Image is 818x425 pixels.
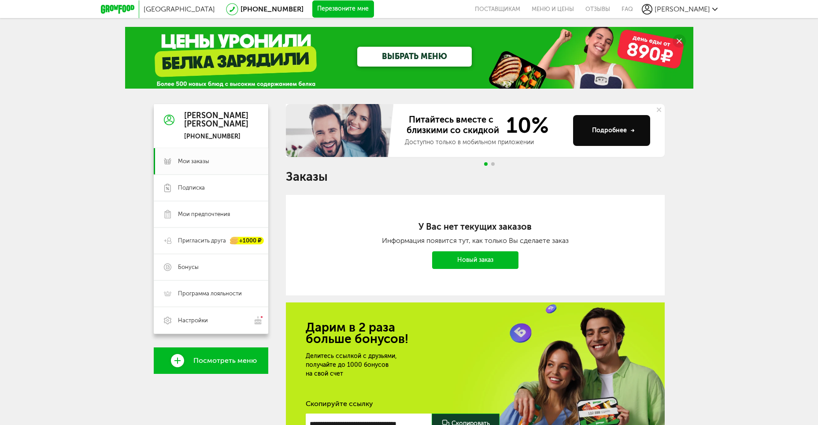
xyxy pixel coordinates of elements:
[154,254,268,280] a: Бонусы
[241,5,304,13] a: [PHONE_NUMBER]
[178,157,209,165] span: Мои заказы
[154,148,268,175] a: Мои заказы
[154,227,268,254] a: Пригласить друга +1000 ₽
[184,133,248,141] div: [PHONE_NUMBER]
[432,251,518,269] a: Новый заказ
[178,290,242,298] span: Программа лояльности
[154,175,268,201] a: Подписка
[405,114,501,136] span: Питайтесь вместе с близкими со скидкой
[321,221,629,232] h2: У Вас нет текущих заказов
[306,399,645,408] div: Скопируйте ссылку
[286,104,396,157] img: family-banner.579af9d.jpg
[286,171,665,183] h1: Заказы
[312,0,374,18] button: Перезвоните мне
[154,307,268,334] a: Настройки
[405,138,566,147] div: Доступно только в мобильном приложении
[154,347,268,374] a: Посмотреть меню
[184,112,248,129] div: [PERSON_NAME] [PERSON_NAME]
[655,5,710,13] span: [PERSON_NAME]
[306,352,511,378] div: Делитесь ссылкой с друзьями, получайте до 1000 бонусов на свой счет
[321,236,629,245] div: Информация появится тут, как только Вы сделаете заказ
[193,357,257,365] span: Посмотреть меню
[178,317,208,324] span: Настройки
[178,210,230,218] span: Мои предпочтения
[144,5,215,13] span: [GEOGRAPHIC_DATA]
[573,115,650,146] button: Подробнее
[484,162,488,166] span: Go to slide 1
[501,114,549,136] span: 10%
[178,263,199,271] span: Бонусы
[592,126,635,135] div: Подробнее
[178,184,205,192] span: Подписка
[154,201,268,227] a: Мои предпочтения
[357,47,472,67] a: ВЫБРАТЬ МЕНЮ
[230,237,264,245] div: +1000 ₽
[178,237,226,245] span: Пригласить друга
[306,322,645,345] h2: Дарим в 2 раза больше бонусов!
[491,162,495,166] span: Go to slide 2
[154,280,268,307] a: Программа лояльности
